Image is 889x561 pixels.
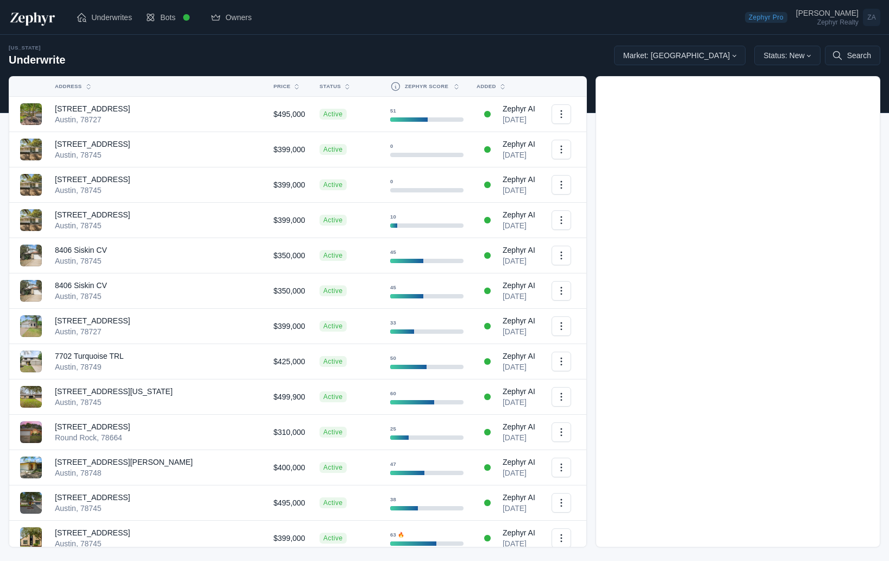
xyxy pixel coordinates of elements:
[503,503,535,514] div: [DATE]
[55,114,260,125] div: Austin, 78727
[267,521,313,556] td: $399,000
[503,432,535,443] div: [DATE]
[390,177,464,186] div: 0
[320,497,347,508] span: Active
[55,432,260,443] div: Round Rock, 78664
[825,46,880,65] button: Search
[55,457,260,467] div: [STREET_ADDRESS][PERSON_NAME]
[503,326,535,337] div: [DATE]
[55,351,260,361] div: 7702 Turquoise TRL
[320,109,347,120] span: Active
[267,78,300,95] button: Price
[503,492,535,503] div: Zephyr AI
[9,52,65,67] h2: Underwrite
[55,291,260,302] div: Austin, 78745
[390,142,464,151] div: 0
[320,321,347,332] span: Active
[9,43,65,52] div: [US_STATE]
[390,213,464,221] div: 10
[503,255,535,266] div: [DATE]
[55,149,260,160] div: Austin, 78745
[320,533,347,544] span: Active
[55,361,260,372] div: Austin, 78749
[55,503,260,514] div: Austin, 78745
[267,167,313,203] td: $399,000
[55,139,260,149] div: [STREET_ADDRESS]
[320,285,347,296] span: Active
[503,467,535,478] div: [DATE]
[267,97,313,132] td: $495,000
[267,203,313,238] td: $399,000
[320,215,347,226] span: Active
[796,9,859,17] div: [PERSON_NAME]
[320,250,347,261] span: Active
[70,7,139,28] a: Underwrites
[390,248,464,257] div: 45
[320,427,347,438] span: Active
[503,361,535,372] div: [DATE]
[503,139,535,149] div: Zephyr AI
[503,280,535,291] div: Zephyr AI
[48,78,254,95] button: Address
[503,149,535,160] div: [DATE]
[267,309,313,344] td: $399,000
[390,425,464,433] div: 25
[55,174,260,185] div: [STREET_ADDRESS]
[503,174,535,185] div: Zephyr AI
[267,344,313,379] td: $425,000
[503,351,535,361] div: Zephyr AI
[267,273,313,309] td: $350,000
[470,78,531,95] button: Added
[796,19,859,26] div: Zephyr Realty
[503,114,535,125] div: [DATE]
[55,209,260,220] div: [STREET_ADDRESS]
[503,457,535,467] div: Zephyr AI
[614,46,746,65] button: Market: [GEOGRAPHIC_DATA]
[390,319,464,327] div: 33
[320,462,347,473] span: Active
[320,144,347,155] span: Active
[91,12,132,23] span: Underwrites
[754,46,821,65] button: Status: New
[55,245,260,255] div: 8406 Siskin CV
[405,82,448,91] span: Zephyr Score
[320,179,347,190] span: Active
[267,485,313,521] td: $495,000
[390,283,464,292] div: 45
[267,450,313,485] td: $400,000
[55,421,260,432] div: [STREET_ADDRESS]
[160,12,176,23] span: Bots
[267,415,313,450] td: $310,000
[55,467,260,478] div: Austin, 78748
[267,379,313,415] td: $499,900
[55,315,260,326] div: [STREET_ADDRESS]
[503,538,535,549] div: [DATE]
[320,356,347,367] span: Active
[503,315,535,326] div: Zephyr AI
[390,495,464,504] div: 38
[390,81,401,92] svg: Zephyr Score
[390,354,464,363] div: 50
[55,492,260,503] div: [STREET_ADDRESS]
[390,107,464,115] div: 51
[384,77,457,96] button: Zephyr Score
[313,78,371,95] button: Status
[55,397,260,408] div: Austin, 78745
[320,391,347,402] span: Active
[796,7,880,28] a: Open user menu
[267,132,313,167] td: $399,000
[9,9,57,26] img: Zephyr Logo
[503,386,535,397] div: Zephyr AI
[55,538,260,549] div: Austin, 78745
[55,255,260,266] div: Austin, 78745
[267,238,313,273] td: $350,000
[55,326,260,337] div: Austin, 78727
[745,12,787,23] span: Zephyr Pro
[503,527,535,538] div: Zephyr AI
[390,531,464,539] div: 63 🔥
[139,2,204,33] a: Bots
[503,103,535,114] div: Zephyr AI
[503,209,535,220] div: Zephyr AI
[503,421,535,432] div: Zephyr AI
[863,9,880,26] span: ZA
